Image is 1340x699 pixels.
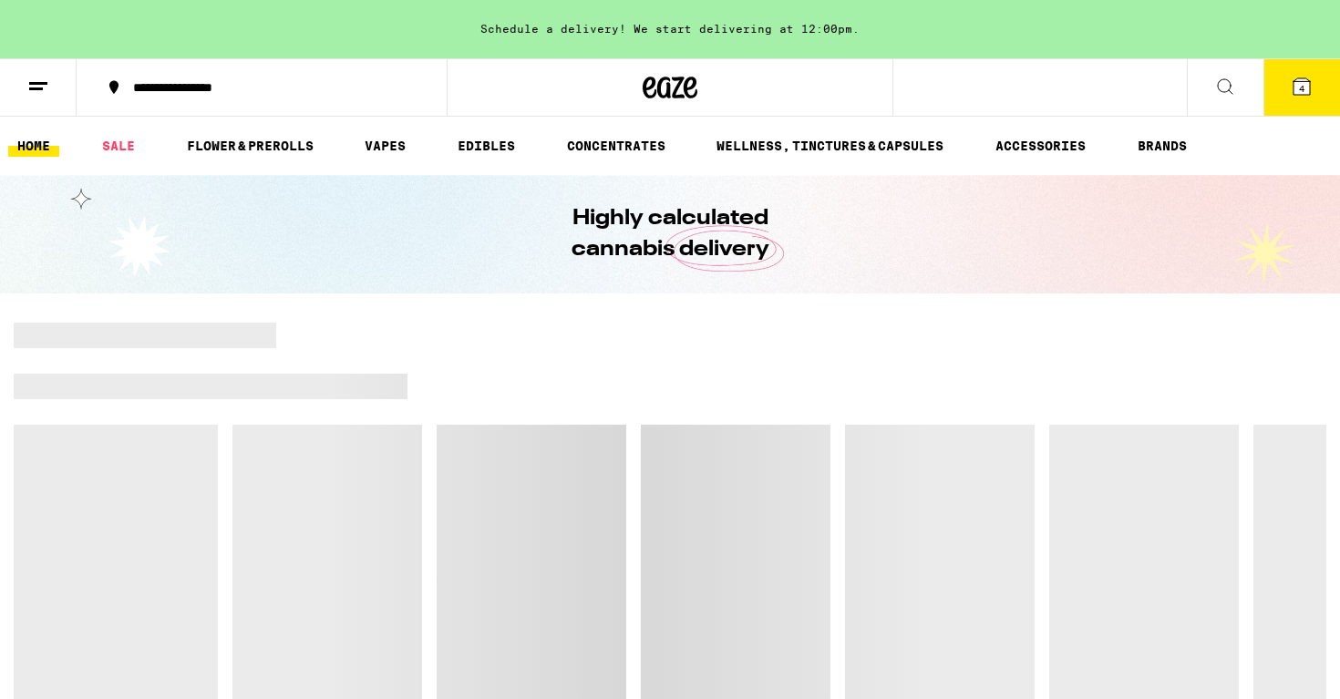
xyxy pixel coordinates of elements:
[1263,59,1340,116] button: 4
[178,135,323,157] a: FLOWER & PREROLLS
[1299,83,1304,94] span: 4
[8,135,59,157] a: HOME
[707,135,953,157] a: WELLNESS, TINCTURES & CAPSULES
[986,135,1095,157] a: ACCESSORIES
[1129,135,1196,157] a: BRANDS
[520,203,820,265] h1: Highly calculated cannabis delivery
[558,135,675,157] a: CONCENTRATES
[356,135,415,157] a: VAPES
[448,135,524,157] a: EDIBLES
[93,135,144,157] a: SALE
